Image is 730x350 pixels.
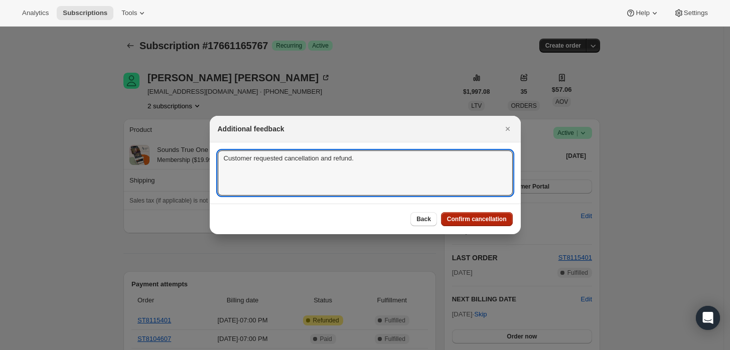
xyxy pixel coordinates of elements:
[115,6,153,20] button: Tools
[121,9,137,17] span: Tools
[218,124,284,134] h2: Additional feedback
[16,6,55,20] button: Analytics
[684,9,708,17] span: Settings
[218,150,513,196] textarea: Customer requested cancellation and refund.
[501,122,515,136] button: Close
[22,9,49,17] span: Analytics
[63,9,107,17] span: Subscriptions
[410,212,437,226] button: Back
[668,6,714,20] button: Settings
[441,212,513,226] button: Confirm cancellation
[57,6,113,20] button: Subscriptions
[447,215,507,223] span: Confirm cancellation
[620,6,665,20] button: Help
[416,215,431,223] span: Back
[636,9,649,17] span: Help
[696,306,720,330] div: Open Intercom Messenger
